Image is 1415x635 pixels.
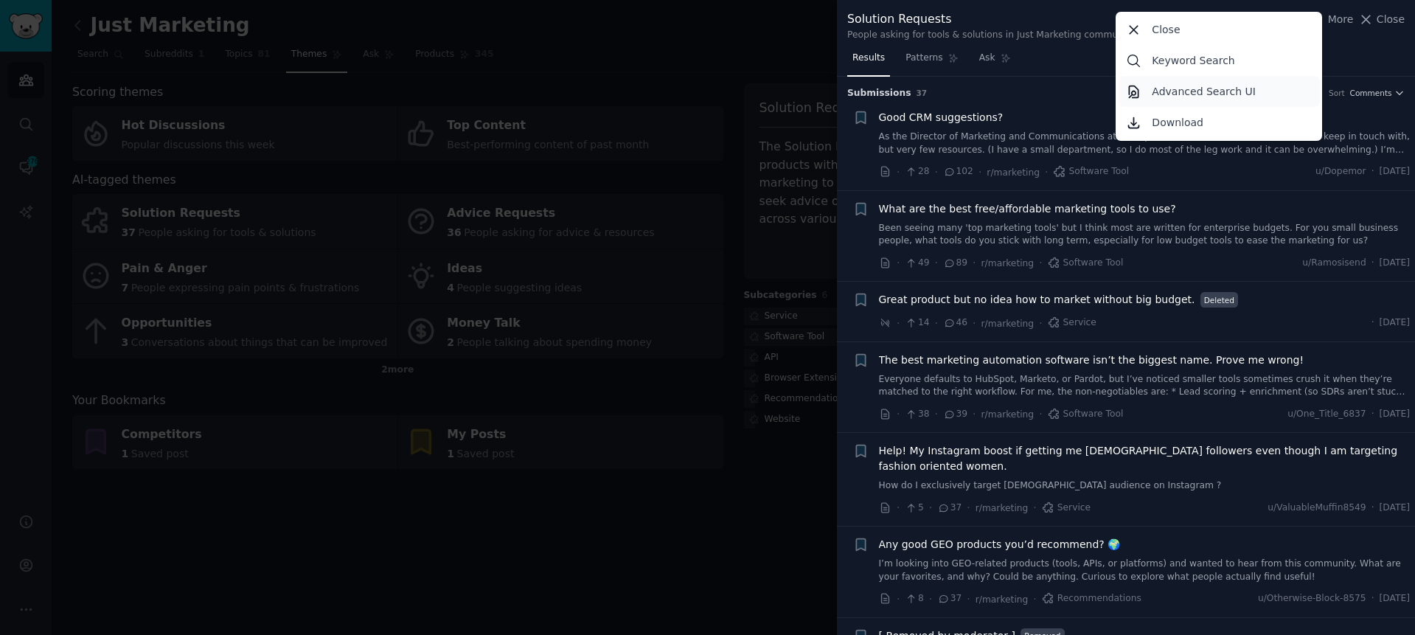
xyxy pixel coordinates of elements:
[1377,12,1405,27] span: Close
[935,164,938,180] span: ·
[1152,22,1180,38] p: Close
[879,292,1195,308] a: Great product but no idea how to market without big budget.
[937,502,962,515] span: 37
[1042,502,1091,515] span: Service
[1258,592,1366,605] span: u/Otherwise-Block-8575
[929,591,932,607] span: ·
[1039,406,1042,422] span: ·
[973,406,976,422] span: ·
[976,503,1029,513] span: r/marketing
[1119,45,1320,76] a: Keyword Search
[974,46,1016,77] a: Ask
[981,319,1035,329] span: r/marketing
[905,52,942,65] span: Patterns
[905,408,929,421] span: 38
[1313,12,1354,27] button: More
[1152,84,1256,100] p: Advanced Search UI
[1302,257,1366,270] span: u/Ramosisend
[943,165,973,178] span: 102
[1152,115,1203,131] p: Download
[879,373,1411,399] a: Everyone defaults to HubSpot, Marketo, or Pardot, but I’ve noticed smaller tools sometimes crush ...
[1329,88,1345,98] div: Sort
[897,316,900,331] span: ·
[973,255,976,271] span: ·
[905,502,923,515] span: 5
[987,167,1040,178] span: r/marketing
[929,500,932,516] span: ·
[897,591,900,607] span: ·
[905,257,929,270] span: 49
[981,409,1035,420] span: r/marketing
[1358,12,1405,27] button: Close
[905,592,923,605] span: 8
[879,479,1411,493] a: How do I exclusively target [DEMOGRAPHIC_DATA] audience on Instagram ?
[879,443,1411,474] a: Help! My Instagram boost if getting me [DEMOGRAPHIC_DATA] followers even though I am targeting fa...
[1048,316,1096,330] span: Service
[847,10,1142,29] div: Solution Requests
[1045,164,1048,180] span: ·
[935,316,938,331] span: ·
[978,164,981,180] span: ·
[937,592,962,605] span: 37
[943,257,967,270] span: 89
[1350,88,1405,98] button: Comments
[1350,88,1392,98] span: Comments
[852,52,885,65] span: Results
[879,131,1411,156] a: As the Director of Marketing and Communications at a nonprofit, I have a lot of contacts I need t...
[1371,316,1374,330] span: ·
[1119,76,1320,107] a: Advanced Search UI
[1371,502,1374,515] span: ·
[1200,292,1239,308] span: Deleted
[1380,257,1410,270] span: [DATE]
[981,258,1035,268] span: r/marketing
[973,316,976,331] span: ·
[1371,165,1374,178] span: ·
[1048,257,1124,270] span: Software Tool
[879,558,1411,583] a: I’m looking into GEO-related products (tools, APIs, or platforms) and wanted to hear from this co...
[967,591,970,607] span: ·
[1033,591,1036,607] span: ·
[879,353,1304,368] a: The best marketing automation software isn’t the biggest name. Prove me wrong!
[979,52,995,65] span: Ask
[1152,53,1234,69] p: Keyword Search
[1315,165,1366,178] span: u/Dopemor
[879,110,1004,125] a: Good CRM suggestions?
[1039,316,1042,331] span: ·
[1371,408,1374,421] span: ·
[917,89,928,97] span: 37
[1039,255,1042,271] span: ·
[847,29,1142,42] div: People asking for tools & solutions in Just Marketing communities
[1380,592,1410,605] span: [DATE]
[1328,12,1354,27] span: More
[1380,502,1410,515] span: [DATE]
[1033,500,1036,516] span: ·
[905,316,929,330] span: 14
[1371,257,1374,270] span: ·
[879,537,1121,552] a: Any good GEO products you’d recommend? 🌍
[1380,408,1410,421] span: [DATE]
[879,222,1411,248] a: Been seeing many 'top marketing tools' but I think most are written for enterprise budgets. For y...
[1380,165,1410,178] span: [DATE]
[847,87,911,100] span: Submission s
[1287,408,1366,421] span: u/One_Title_6837
[1119,107,1320,138] a: Download
[897,406,900,422] span: ·
[897,500,900,516] span: ·
[1048,408,1124,421] span: Software Tool
[943,316,967,330] span: 46
[1371,592,1374,605] span: ·
[943,408,967,421] span: 39
[976,594,1029,605] span: r/marketing
[905,165,929,178] span: 28
[935,406,938,422] span: ·
[879,201,1176,217] a: What are the best free/affordable marketing tools to use?
[897,255,900,271] span: ·
[900,46,963,77] a: Patterns
[897,164,900,180] span: ·
[847,46,890,77] a: Results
